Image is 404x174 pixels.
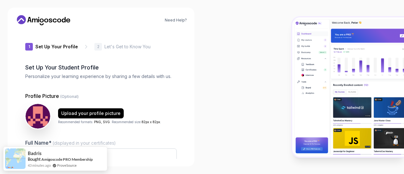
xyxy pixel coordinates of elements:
label: Full Name* [25,140,116,146]
p: 2 [97,45,99,49]
button: Upload your profile picture [58,108,124,118]
p: Personalize your learning experience by sharing a few details with us. [25,73,177,80]
div: Upload your profile picture [61,110,121,117]
p: Recommended formats: . Recommended size: . [58,120,161,124]
a: Need Help? [165,18,187,23]
img: provesource social proof notification image [5,148,26,169]
img: user profile image [26,104,50,129]
span: 43 minutes ago [28,163,51,168]
span: Bought [28,157,41,162]
a: Amigoscode PRO Membership [41,157,93,162]
p: Let's Get to Know You [104,44,151,50]
span: (displayed in your certificates) [53,140,116,146]
span: 82px x 82px [141,120,160,124]
p: Set Up Your Profile [35,44,78,50]
a: Home link [15,15,72,25]
h2: Set Up Your Student Profile [25,63,177,72]
p: 1 [28,45,30,49]
span: PNG, SVG [94,120,110,124]
img: Amigoscode Dashboard [292,17,404,157]
p: Profile Picture [25,92,177,100]
span: (Optional) [60,94,79,99]
a: ProveSource [57,163,77,168]
span: badris [28,151,42,156]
